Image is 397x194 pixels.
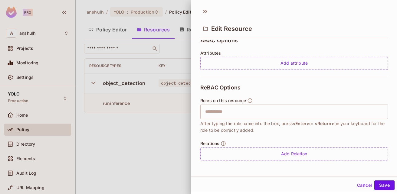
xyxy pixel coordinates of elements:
div: Add attribute [200,57,388,70]
div: Add Relation [200,147,388,160]
span: <Return> [314,121,334,126]
button: Cancel [355,180,374,190]
span: After typing the role name into the box, press or on your keyboard for the role to be correctly a... [200,120,388,134]
span: ABAC Options [200,37,238,44]
span: Edit Resource [211,25,252,32]
span: <Enter> [293,121,309,126]
span: Relations [200,141,219,146]
span: Roles on this resource [200,98,246,103]
span: Attributes [200,51,221,56]
button: Save [374,180,395,190]
span: ReBAC Options [200,85,241,91]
